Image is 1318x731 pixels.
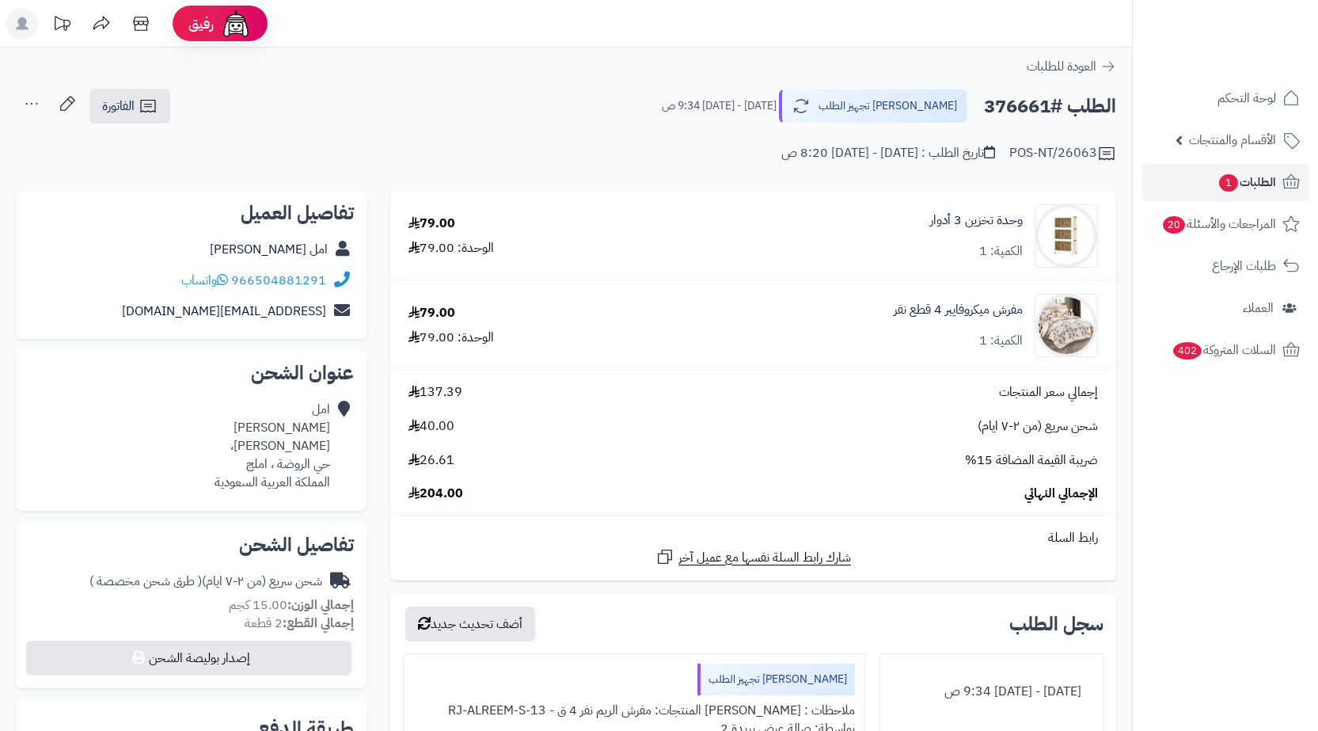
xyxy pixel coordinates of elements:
[1009,144,1116,163] div: POS-NT/26063
[220,8,252,40] img: ai-face.png
[1035,294,1097,357] img: 1752753754-1-90x90.jpg
[1172,341,1202,360] span: 402
[894,301,1023,319] a: مفرش ميكروفايبر 4 قطع نفر
[1142,163,1309,201] a: الطلبات1
[1172,339,1276,361] span: السلات المتروكة
[1027,57,1096,76] span: العودة للطلبات
[1218,173,1239,192] span: 1
[89,572,202,591] span: ( طرق شحن مخصصة )
[405,607,535,642] button: أضف تحديث جديد
[408,451,454,470] span: 26.61
[678,549,851,567] span: شارك رابط السلة نفسها مع عميل آخر
[283,614,354,633] strong: إجمالي القطع:
[408,215,455,233] div: 79.00
[979,332,1023,350] div: الكمية: 1
[1142,247,1309,285] a: طلبات الإرجاع
[1210,17,1303,50] img: logo-2.png
[89,89,170,124] a: الفاتورة
[890,676,1093,707] div: [DATE] - [DATE] 9:34 ص
[215,401,330,491] div: امل [PERSON_NAME] [PERSON_NAME]، حي الروضة ، املج المملكة العربية السعودية
[1035,204,1097,268] img: 1738071812-110107010066-90x90.jpg
[408,239,494,257] div: الوحدة: 79.00
[1217,87,1276,109] span: لوحة التحكم
[1142,289,1309,327] a: العملاء
[245,614,354,633] small: 2 قطعة
[102,97,135,116] span: الفاتورة
[779,89,967,123] button: [PERSON_NAME] تجهيز الطلب
[1189,129,1276,151] span: الأقسام والمنتجات
[1009,615,1103,634] h3: سجل الطلب
[662,98,777,114] small: [DATE] - [DATE] 9:34 ص
[28,204,354,223] h2: تفاصيل العميل
[408,417,454,436] span: 40.00
[984,90,1116,123] h2: الطلب #376661
[1217,171,1276,193] span: الطلبات
[965,451,1098,470] span: ضريبة القيمة المضافة 15%
[1027,57,1116,76] a: العودة للطلبات
[930,211,1023,230] a: وحدة تخزين 3 أدوار
[397,529,1110,547] div: رابط السلة
[1142,331,1309,369] a: السلات المتروكة402
[122,302,326,321] a: [EMAIL_ADDRESS][DOMAIN_NAME]
[28,364,354,383] h2: عنوان الشحن
[1161,213,1276,235] span: المراجعات والأسئلة
[26,641,351,676] button: إصدار بوليصة الشحن
[979,242,1023,261] div: الكمية: 1
[1243,297,1274,319] span: العملاء
[408,485,463,503] span: 204.00
[210,240,328,259] a: امل [PERSON_NAME]
[188,14,214,33] span: رفيق
[231,271,326,290] a: 966504881291
[287,596,354,615] strong: إجمالي الوزن:
[655,547,851,567] a: شارك رابط السلة نفسها مع عميل آخر
[781,144,995,162] div: تاريخ الطلب : [DATE] - [DATE] 8:20 ص
[697,664,855,695] div: [PERSON_NAME] تجهيز الطلب
[229,596,354,615] small: 15.00 كجم
[408,383,462,402] span: 137.39
[181,271,228,290] a: واتساب
[1212,255,1276,277] span: طلبات الإرجاع
[42,8,82,44] a: تحديثات المنصة
[1024,485,1098,503] span: الإجمالي النهائي
[89,573,322,591] div: شحن سريع (من ٢-٧ ايام)
[1142,79,1309,117] a: لوحة التحكم
[408,304,455,322] div: 79.00
[28,535,354,554] h2: تفاصيل الشحن
[1162,215,1187,234] span: 20
[999,383,1098,402] span: إجمالي سعر المنتجات
[408,329,494,347] div: الوحدة: 79.00
[978,417,1098,436] span: شحن سريع (من ٢-٧ ايام)
[1142,205,1309,243] a: المراجعات والأسئلة20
